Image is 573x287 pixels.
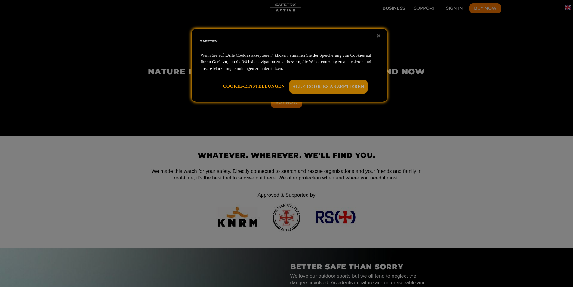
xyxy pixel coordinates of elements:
[223,80,285,93] button: Cookie-Einstellungen
[199,32,218,51] img: Firmenlogo
[192,29,387,101] div: Datenschutz
[372,29,385,42] button: Schließen
[289,80,368,93] button: Alle Cookies akzeptieren
[201,52,378,72] p: Wenn Sie auf „Alle Cookies akzeptieren“ klicken, stimmen Sie der Speicherung von Cookies auf Ihre...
